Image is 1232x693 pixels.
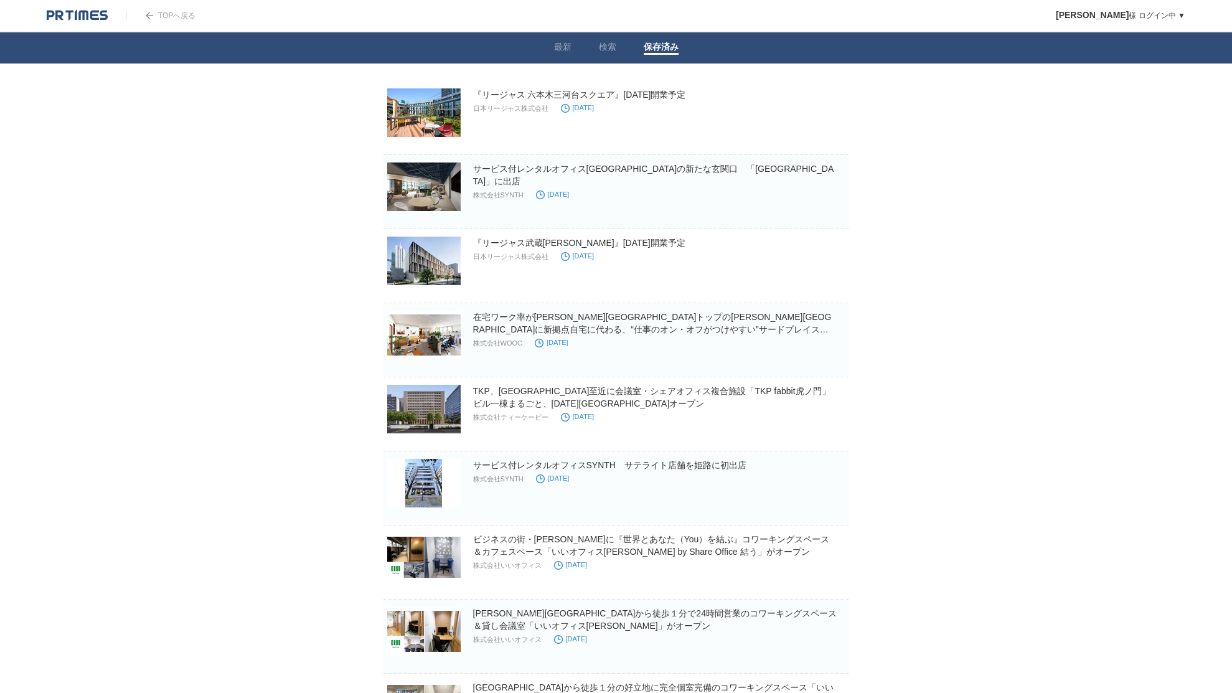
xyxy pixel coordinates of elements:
img: 在宅ワーク率が川崎市トップの中原区に新拠点自宅に代わる、“仕事のオン・オフがつけやすい”サードプレイス「BIZcomfort元住吉」 2025年9月1日(月)オープン [387,311,461,359]
a: 『リージャス武蔵[PERSON_NAME]』[DATE]開業予定 [473,238,685,248]
p: 株式会社いいオフィス [473,561,542,570]
a: サービス付レンタルオフィス[GEOGRAPHIC_DATA]の新たな玄関口 「[GEOGRAPHIC_DATA]」に出店 [473,164,834,186]
time: [DATE] [536,474,570,482]
a: [PERSON_NAME][GEOGRAPHIC_DATA]から徒歩１分で24時間営業のコワーキングスペース＆貸し会議室「いいオフィス[PERSON_NAME]」がオープン [473,608,837,631]
a: 在宅ワーク率が[PERSON_NAME][GEOGRAPHIC_DATA]トップの[PERSON_NAME][GEOGRAPHIC_DATA]に新拠点自宅に代わる、“仕事のオン・オフがつけやすい... [473,312,837,347]
time: [DATE] [536,191,570,198]
p: 株式会社SYNTH [473,474,524,484]
img: 『リージャス 六本木三河台スクエア』2025年11月開業予定 [387,88,461,137]
img: サービス付レンタルオフィスSYNTH 淀屋橋駅の新たな玄関口 「淀屋橋ゲートタワー」に出店 [387,163,461,211]
a: 『リージャス 六本木三河台スクエア』[DATE]開業予定 [473,90,686,100]
p: 株式会社SYNTH [473,191,524,200]
a: TKP、[GEOGRAPHIC_DATA]至近に会議室・シェアオフィス複合施設「TKP fabbit虎ノ門」 ビル一棟まるごと、[DATE][GEOGRAPHIC_DATA]オープン [473,386,830,408]
time: [DATE] [561,104,595,111]
img: 神田駅から徒歩１分で24時間営業のコワーキングスペース＆貸し会議室「いいオフィス神田」がオープン [387,607,461,656]
img: logo.png [47,9,108,22]
time: [DATE] [561,252,595,260]
img: arrow.png [146,12,153,19]
p: 株式会社WOOC [473,339,522,348]
a: [PERSON_NAME]様 ログイン中 ▼ [1056,11,1185,20]
p: 株式会社ティーケーピー [473,413,548,422]
p: 株式会社いいオフィス [473,635,542,644]
a: サービス付レンタルオフィスSYNTH サテライト店舗を姫路に初出店 [473,460,746,470]
a: 保存済み [644,42,679,55]
img: サービス付レンタルオフィスSYNTH サテライト店舗を姫路に初出店 [387,459,461,507]
a: 検索 [599,42,616,55]
time: [DATE] [554,561,588,568]
p: 日本リージャス株式会社 [473,252,548,262]
p: 日本リージャス株式会社 [473,104,548,113]
time: [DATE] [535,339,568,346]
a: ビジネスの街・[PERSON_NAME]に『世界とあなた（You）を結ぶ』コワーキングスペース＆カフェスペース「いいオフィス[PERSON_NAME] by Share Office 結う」がオープン [473,534,830,557]
time: [DATE] [561,413,595,420]
img: 『リージャス武蔵小杉』2025年12月開業予定 [387,237,461,285]
a: 最新 [554,42,571,55]
img: TKP、虎ノ門駅至近に会議室・シェアオフィス複合施設「TKP fabbit虎ノ門」 ビル一棟まるごと、2025年秋口グランドオープン [387,385,461,433]
img: ビジネスの街・神田に『世界とあなた（You）を結ぶ』コワーキングスペース＆カフェスペース「いいオフィス神田 by Share Office 結う」がオープン [387,533,461,582]
time: [DATE] [554,635,588,643]
a: TOPへ戻る [126,11,195,20]
span: [PERSON_NAME] [1056,10,1129,20]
